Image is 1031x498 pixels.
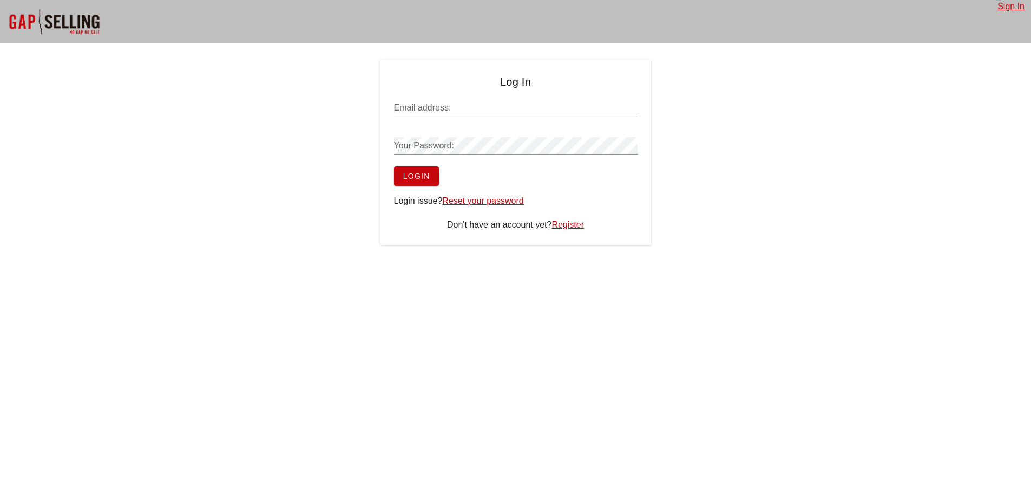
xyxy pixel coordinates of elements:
a: Reset your password [442,196,523,205]
a: Register [551,220,584,229]
div: Login issue? [394,195,638,208]
span: Login [403,172,430,180]
a: Sign In [997,2,1025,11]
h4: Log In [394,73,638,90]
div: Don't have an account yet? [394,218,638,231]
button: Login [394,166,439,186]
